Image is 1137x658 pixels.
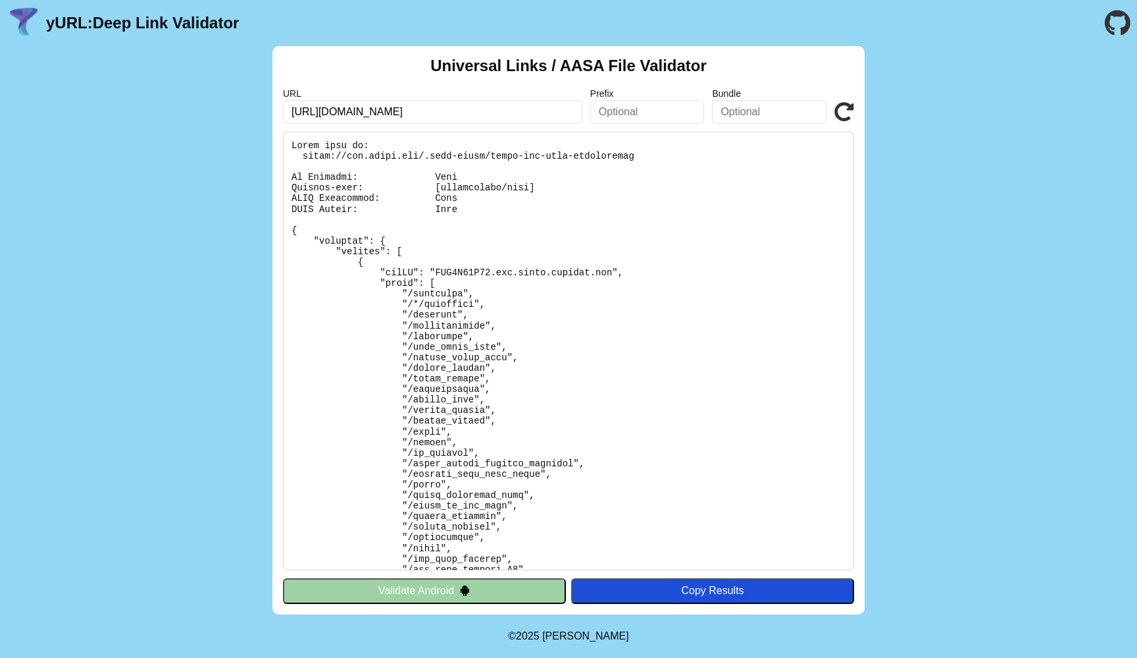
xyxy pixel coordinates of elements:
[542,630,629,642] a: Michael Ibragimchayev's Personal Site
[459,585,470,596] img: droidIcon.svg
[590,100,705,124] input: Optional
[283,132,854,570] pre: Lorem ipsu do: sitam://con.adipi.eli/.sedd-eiusm/tempo-inc-utla-etdoloremag Al Enimadmi: Veni Qui...
[430,57,707,75] h2: Universal Links / AASA File Validator
[283,88,582,99] label: URL
[46,14,239,32] a: yURL:Deep Link Validator
[7,6,41,40] img: yURL Logo
[578,585,847,597] div: Copy Results
[516,630,540,642] span: 2025
[712,88,826,99] label: Bundle
[712,100,826,124] input: Optional
[571,578,854,603] button: Copy Results
[590,88,705,99] label: Prefix
[283,100,582,124] input: Required
[283,578,566,603] button: Validate Android
[508,615,628,658] footer: ©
